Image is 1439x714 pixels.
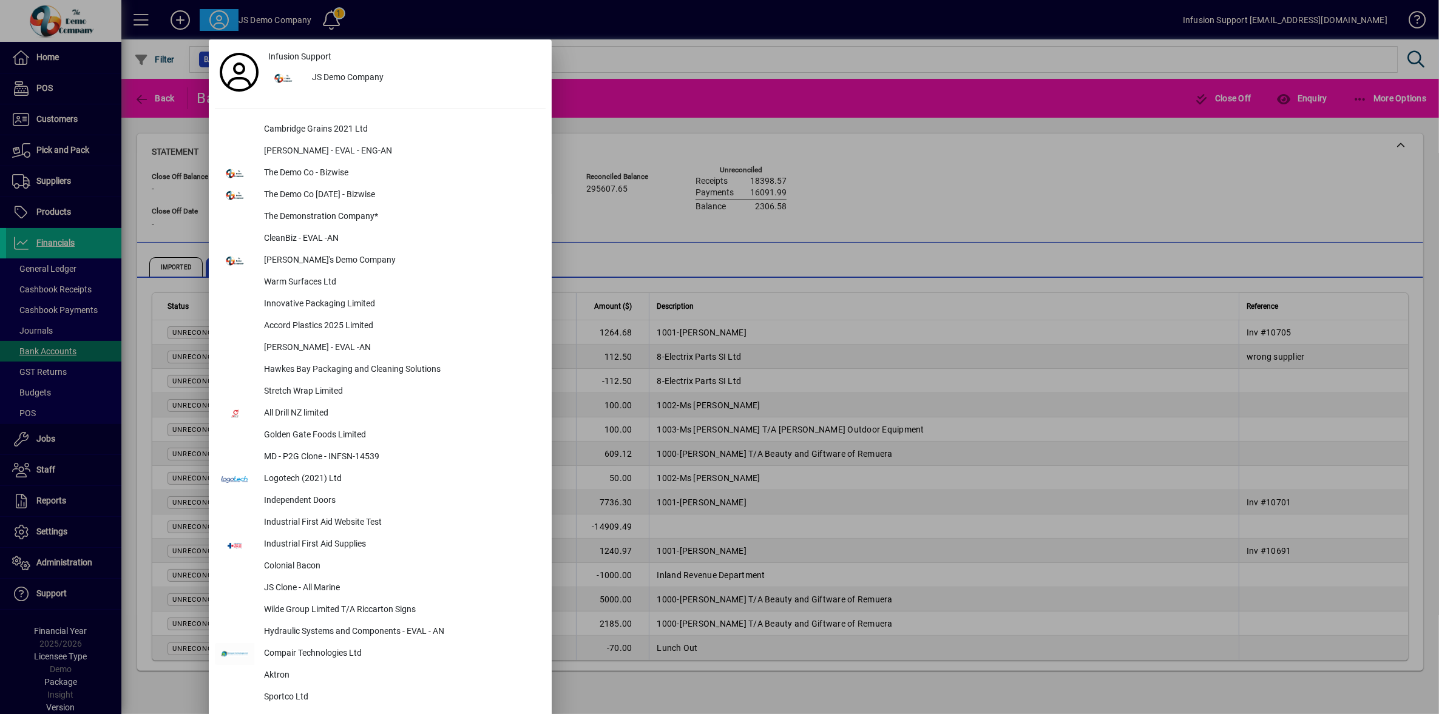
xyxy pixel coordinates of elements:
button: The Demo Co [DATE] - Bizwise [215,184,546,206]
button: The Demo Co - Bizwise [215,163,546,184]
button: Independent Doors [215,490,546,512]
div: Golden Gate Foods Limited [254,425,546,446]
button: [PERSON_NAME] - EVAL - ENG-AN [215,141,546,163]
div: The Demonstration Company* [254,206,546,228]
div: Hawkes Bay Packaging and Cleaning Solutions [254,359,546,381]
div: JS Clone - All Marine [254,578,546,599]
div: Hydraulic Systems and Components - EVAL - AN [254,621,546,643]
div: Compair Technologies Ltd [254,643,546,665]
div: Wilde Group Limited T/A Riccarton Signs [254,599,546,621]
div: [PERSON_NAME] - EVAL -AN [254,337,546,359]
button: Cambridge Grains 2021 Ltd [215,119,546,141]
button: Stretch Wrap Limited [215,381,546,403]
button: Compair Technologies Ltd [215,643,546,665]
div: Aktron [254,665,546,687]
div: JS Demo Company [302,67,546,89]
button: Colonial Bacon [215,556,546,578]
button: JS Demo Company [263,67,546,89]
button: Golden Gate Foods Limited [215,425,546,446]
button: Warm Surfaces Ltd [215,272,546,294]
div: CleanBiz - EVAL -AN [254,228,546,250]
div: All Drill NZ limited [254,403,546,425]
button: Sportco Ltd [215,687,546,709]
button: [PERSON_NAME]'s Demo Company [215,250,546,272]
div: Cambridge Grains 2021 Ltd [254,119,546,141]
button: MD - P2G Clone - INFSN-14539 [215,446,546,468]
div: Independent Doors [254,490,546,512]
button: Innovative Packaging Limited [215,294,546,315]
button: JS Clone - All Marine [215,578,546,599]
button: Hawkes Bay Packaging and Cleaning Solutions [215,359,546,381]
div: Warm Surfaces Ltd [254,272,546,294]
div: [PERSON_NAME] - EVAL - ENG-AN [254,141,546,163]
div: Stretch Wrap Limited [254,381,546,403]
div: The Demo Co [DATE] - Bizwise [254,184,546,206]
button: CleanBiz - EVAL -AN [215,228,546,250]
button: Industrial First Aid Supplies [215,534,546,556]
button: Aktron [215,665,546,687]
a: Infusion Support [263,45,546,67]
button: All Drill NZ limited [215,403,546,425]
div: Industrial First Aid Website Test [254,512,546,534]
button: Hydraulic Systems and Components - EVAL - AN [215,621,546,643]
span: Infusion Support [268,50,331,63]
div: [PERSON_NAME]'s Demo Company [254,250,546,272]
div: Industrial First Aid Supplies [254,534,546,556]
div: Accord Plastics 2025 Limited [254,315,546,337]
div: The Demo Co - Bizwise [254,163,546,184]
a: Profile [215,61,263,83]
button: [PERSON_NAME] - EVAL -AN [215,337,546,359]
div: Colonial Bacon [254,556,546,578]
div: Sportco Ltd [254,687,546,709]
button: The Demonstration Company* [215,206,546,228]
div: Innovative Packaging Limited [254,294,546,315]
button: Industrial First Aid Website Test [215,512,546,534]
button: Accord Plastics 2025 Limited [215,315,546,337]
div: Logotech (2021) Ltd [254,468,546,490]
button: Logotech (2021) Ltd [215,468,546,490]
div: MD - P2G Clone - INFSN-14539 [254,446,546,468]
button: Wilde Group Limited T/A Riccarton Signs [215,599,546,621]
